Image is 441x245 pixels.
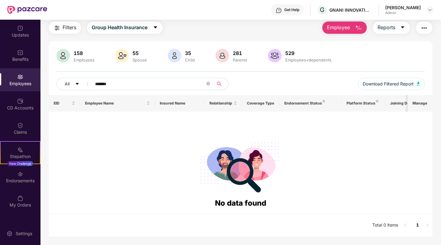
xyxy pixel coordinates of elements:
div: Parents [232,57,248,62]
li: 1 [413,220,423,230]
span: G [320,6,324,14]
span: right [426,223,429,227]
span: Reports [378,24,395,31]
span: Relationship [209,101,232,106]
div: 35 [184,50,196,56]
img: svg+xml;base64,PHN2ZyB4bWxucz0iaHR0cDovL3d3dy53My5vcmcvMjAwMC9zdmciIHdpZHRoPSIyODgiIGhlaWdodD0iMj... [196,135,285,197]
img: svg+xml;base64,PHN2ZyB4bWxucz0iaHR0cDovL3d3dy53My5vcmcvMjAwMC9zdmciIHhtbG5zOnhsaW5rPSJodHRwOi8vd3... [417,82,420,85]
div: 281 [232,50,248,56]
span: search [213,81,225,86]
img: svg+xml;base64,PHN2ZyB4bWxucz0iaHR0cDovL3d3dy53My5vcmcvMjAwMC9zdmciIHdpZHRoPSIyMSIgaGVpZ2h0PSIyMC... [17,147,23,153]
span: Filters [63,24,76,31]
span: caret-down [75,82,79,87]
th: EID [49,95,80,112]
img: svg+xml;base64,PHN2ZyBpZD0iU2V0dGluZy0yMHgyMCIgeG1sbnM9Imh0dHA6Ly93d3cudzMub3JnLzIwMDAvc3ZnIiB3aW... [6,231,13,237]
div: Employees+dependents [284,57,333,62]
img: svg+xml;base64,PHN2ZyBpZD0iQ2xhaW0iIHhtbG5zPSJodHRwOi8vd3d3LnczLm9yZy8yMDAwL3N2ZyIgd2lkdGg9IjIwIi... [17,122,23,128]
button: Filters [49,22,81,34]
div: Stepathon [1,153,40,160]
div: Settings [14,231,34,237]
img: svg+xml;base64,PHN2ZyBpZD0iRW1wbG95ZWVzIiB4bWxucz0iaHR0cDovL3d3dy53My5vcmcvMjAwMC9zdmciIHdpZHRoPS... [17,74,23,80]
img: svg+xml;base64,PHN2ZyB4bWxucz0iaHR0cDovL3d3dy53My5vcmcvMjAwMC9zdmciIHdpZHRoPSI4IiBoZWlnaHQ9IjgiIH... [376,100,378,102]
img: svg+xml;base64,PHN2ZyBpZD0iQmVuZWZpdHMiIHhtbG5zPSJodHRwOi8vd3d3LnczLm9yZy8yMDAwL3N2ZyIgd2lkdGg9Ij... [17,49,23,56]
img: svg+xml;base64,PHN2ZyB4bWxucz0iaHR0cDovL3d3dy53My5vcmcvMjAwMC9zdmciIHhtbG5zOnhsaW5rPSJodHRwOi8vd3... [115,49,129,62]
span: close-circle [206,81,210,87]
div: 158 [72,50,96,56]
span: EID [54,101,71,106]
img: svg+xml;base64,PHN2ZyB4bWxucz0iaHR0cDovL3d3dy53My5vcmcvMjAwMC9zdmciIHhtbG5zOnhsaW5rPSJodHRwOi8vd3... [168,49,181,62]
span: Download Filtered Report [363,81,414,87]
img: svg+xml;base64,PHN2ZyB4bWxucz0iaHR0cDovL3d3dy53My5vcmcvMjAwMC9zdmciIHdpZHRoPSIyNCIgaGVpZ2h0PSIyNC... [420,24,428,32]
span: No data found [215,199,266,207]
button: left [401,220,410,230]
img: svg+xml;base64,PHN2ZyBpZD0iTXlfT3JkZXJzIiBkYXRhLW5hbWU9Ik15IE9yZGVycyIgeG1sbnM9Imh0dHA6Ly93d3cudz... [17,195,23,201]
img: svg+xml;base64,PHN2ZyB4bWxucz0iaHR0cDovL3d3dy53My5vcmcvMjAwMC9zdmciIHhtbG5zOnhsaW5rPSJodHRwOi8vd3... [268,49,282,62]
li: Total 0 items [372,220,398,230]
div: Admin [385,10,421,15]
span: Employee Name [85,101,145,106]
div: Spouse [131,57,148,62]
div: Get Help [284,7,299,12]
img: svg+xml;base64,PHN2ZyBpZD0iRHJvcGRvd24tMzJ4MzIiIHhtbG5zPSJodHRwOi8vd3d3LnczLm9yZy8yMDAwL3N2ZyIgd2... [428,7,432,12]
div: Endorsement Status [284,101,337,106]
span: All [65,81,70,87]
img: svg+xml;base64,PHN2ZyB4bWxucz0iaHR0cDovL3d3dy53My5vcmcvMjAwMC9zdmciIHdpZHRoPSIyNCIgaGVpZ2h0PSIyNC... [53,24,61,32]
th: Coverage Type [242,95,279,112]
span: caret-down [153,25,158,30]
th: Joining Date [385,95,423,112]
div: Platform Status [347,101,380,106]
button: right [423,220,432,230]
div: GNANI INNOVATIONS PRIVATE LIMITED [329,7,372,13]
img: svg+xml;base64,PHN2ZyB4bWxucz0iaHR0cDovL3d3dy53My5vcmcvMjAwMC9zdmciIHdpZHRoPSI4IiBoZWlnaHQ9IjgiIH... [323,100,325,102]
div: 529 [284,50,333,56]
div: Child [184,57,196,62]
img: svg+xml;base64,PHN2ZyBpZD0iSGVscC0zMngzMiIgeG1sbnM9Imh0dHA6Ly93d3cudzMub3JnLzIwMDAvc3ZnIiB3aWR0aD... [276,7,282,14]
img: svg+xml;base64,PHN2ZyB4bWxucz0iaHR0cDovL3d3dy53My5vcmcvMjAwMC9zdmciIHhtbG5zOnhsaW5rPSJodHRwOi8vd3... [355,24,362,32]
button: search [213,78,228,90]
img: svg+xml;base64,PHN2ZyB4bWxucz0iaHR0cDovL3d3dy53My5vcmcvMjAwMC9zdmciIHhtbG5zOnhsaW5rPSJodHRwOi8vd3... [216,49,229,62]
div: [PERSON_NAME] [385,5,421,10]
th: Insured Name [155,95,205,112]
img: svg+xml;base64,PHN2ZyBpZD0iQ0RfQWNjb3VudHMiIGRhdGEtbmFtZT0iQ0QgQWNjb3VudHMiIHhtbG5zPSJodHRwOi8vd3... [17,98,23,104]
span: caret-down [400,25,405,30]
button: Download Filtered Report [358,78,425,90]
img: svg+xml;base64,PHN2ZyBpZD0iRW5kb3JzZW1lbnRzIiB4bWxucz0iaHR0cDovL3d3dy53My5vcmcvMjAwMC9zdmciIHdpZH... [17,171,23,177]
li: Next Page [423,220,432,230]
div: 55 [131,50,148,56]
button: Reportscaret-down [373,22,410,34]
span: Group Health Insurance [92,24,148,31]
span: left [404,223,407,227]
a: 1 [413,220,423,230]
img: svg+xml;base64,PHN2ZyBpZD0iVXBkYXRlZCIgeG1sbnM9Imh0dHA6Ly93d3cudzMub3JnLzIwMDAvc3ZnIiB3aWR0aD0iMj... [17,25,23,31]
div: New Challenge [7,161,33,166]
span: Employee [327,24,350,31]
th: Manage [408,95,432,112]
th: Relationship [205,95,242,112]
img: svg+xml;base64,PHN2ZyB4bWxucz0iaHR0cDovL3d3dy53My5vcmcvMjAwMC9zdmciIHhtbG5zOnhsaW5rPSJodHRwOi8vd3... [56,49,70,62]
img: New Pazcare Logo [7,6,47,14]
span: close-circle [206,82,210,85]
button: Group Health Insurancecaret-down [87,22,163,34]
button: Allcaret-down [56,78,94,90]
div: Employees [72,57,96,62]
button: Employee [322,22,367,34]
li: Previous Page [401,220,410,230]
th: Employee Name [80,95,155,112]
